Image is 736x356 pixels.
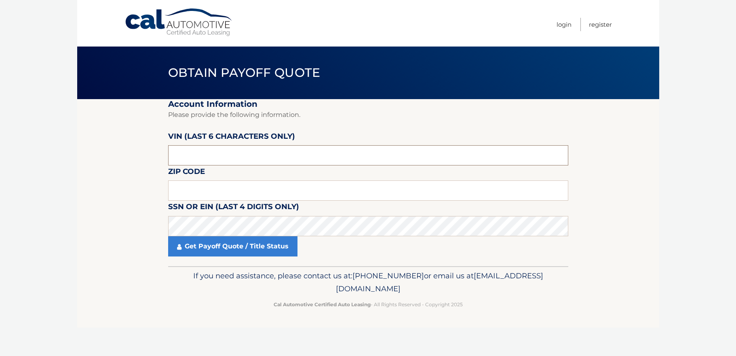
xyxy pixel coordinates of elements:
p: If you need assistance, please contact us at: or email us at [173,269,563,295]
label: VIN (last 6 characters only) [168,130,295,145]
h2: Account Information [168,99,568,109]
a: Register [589,18,612,31]
a: Get Payoff Quote / Title Status [168,236,297,256]
label: SSN or EIN (last 4 digits only) [168,201,299,216]
span: Obtain Payoff Quote [168,65,321,80]
p: - All Rights Reserved - Copyright 2025 [173,300,563,309]
p: Please provide the following information. [168,109,568,121]
a: Login [557,18,572,31]
a: Cal Automotive [124,8,234,37]
span: [PHONE_NUMBER] [352,271,424,280]
label: Zip Code [168,165,205,180]
strong: Cal Automotive Certified Auto Leasing [274,301,371,307]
